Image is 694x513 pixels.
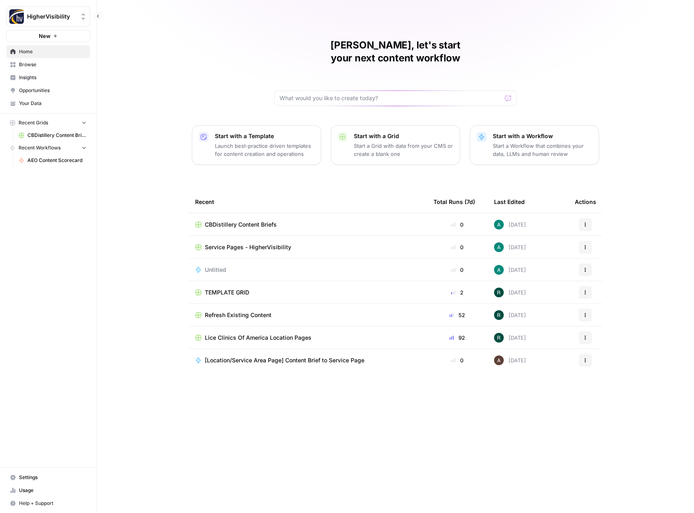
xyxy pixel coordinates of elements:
[19,474,86,481] span: Settings
[192,125,321,165] button: Start with a TemplateLaunch best-practice driven templates for content creation and operations
[6,71,90,84] a: Insights
[433,356,481,364] div: 0
[195,356,421,364] a: [Location/Service Area Page] Content Brief to Service Page
[494,220,504,229] img: 62jjqr7awqq1wg0kgnt25cb53p6h
[470,125,599,165] button: Start with a WorkflowStart a Workflow that combines your data, LLMs and human review
[494,242,526,252] div: [DATE]
[15,154,90,167] a: AEO Content Scorecard
[19,48,86,55] span: Home
[19,500,86,507] span: Help + Support
[195,266,421,274] a: Untitled
[19,74,86,81] span: Insights
[27,157,86,164] span: AEO Content Scorecard
[494,333,526,343] div: [DATE]
[433,243,481,251] div: 0
[6,497,90,510] button: Help + Support
[195,191,421,213] div: Recent
[205,356,364,364] span: [Location/Service Area Page] Content Brief to Service Page
[575,191,596,213] div: Actions
[195,288,421,296] a: TEMPLATE GRID
[205,311,271,319] span: Refresh Existing Content
[354,142,453,158] p: Start a Grid with data from your CMS or create a blank one
[215,132,314,140] p: Start with a Template
[274,39,517,65] h1: [PERSON_NAME], let's start your next content workflow
[433,334,481,342] div: 92
[6,97,90,110] a: Your Data
[6,471,90,484] a: Settings
[19,87,86,94] span: Opportunities
[6,58,90,71] a: Browse
[493,142,592,158] p: Start a Workflow that combines your data, LLMs and human review
[493,132,592,140] p: Start with a Workflow
[494,355,504,365] img: wtbmvrjo3qvncyiyitl6zoukl9gz
[205,334,311,342] span: Lice Clinics Of America Location Pages
[15,129,90,142] a: CBDistillery Content Briefs
[205,243,291,251] span: Service Pages - HigherVisibility
[6,142,90,154] button: Recent Workflows
[331,125,460,165] button: Start with a GridStart a Grid with data from your CMS or create a blank one
[195,221,421,229] a: CBDistillery Content Briefs
[6,6,90,27] button: Workspace: HigherVisibility
[19,487,86,494] span: Usage
[494,265,504,275] img: 62jjqr7awqq1wg0kgnt25cb53p6h
[205,221,277,229] span: CBDistillery Content Briefs
[19,61,86,68] span: Browse
[205,288,249,296] span: TEMPLATE GRID
[494,265,526,275] div: [DATE]
[6,484,90,497] a: Usage
[433,266,481,274] div: 0
[195,311,421,319] a: Refresh Existing Content
[6,30,90,42] button: New
[494,288,526,297] div: [DATE]
[195,243,421,251] a: Service Pages - HigherVisibility
[494,288,504,297] img: wzqv5aa18vwnn3kdzjmhxjainaca
[27,132,86,139] span: CBDistillery Content Briefs
[433,311,481,319] div: 52
[19,119,48,126] span: Recent Grids
[6,84,90,97] a: Opportunities
[433,288,481,296] div: 2
[39,32,50,40] span: New
[205,266,226,274] span: Untitled
[9,9,24,24] img: HigherVisibility Logo
[6,45,90,58] a: Home
[6,117,90,129] button: Recent Grids
[19,144,61,151] span: Recent Workflows
[27,13,76,21] span: HigherVisibility
[494,242,504,252] img: 62jjqr7awqq1wg0kgnt25cb53p6h
[19,100,86,107] span: Your Data
[195,334,421,342] a: Lice Clinics Of America Location Pages
[494,355,526,365] div: [DATE]
[494,191,525,213] div: Last Edited
[494,333,504,343] img: wzqv5aa18vwnn3kdzjmhxjainaca
[433,221,481,229] div: 0
[494,310,504,320] img: wzqv5aa18vwnn3kdzjmhxjainaca
[215,142,314,158] p: Launch best-practice driven templates for content creation and operations
[494,310,526,320] div: [DATE]
[433,191,475,213] div: Total Runs (7d)
[354,132,453,140] p: Start with a Grid
[494,220,526,229] div: [DATE]
[280,94,502,102] input: What would you like to create today?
